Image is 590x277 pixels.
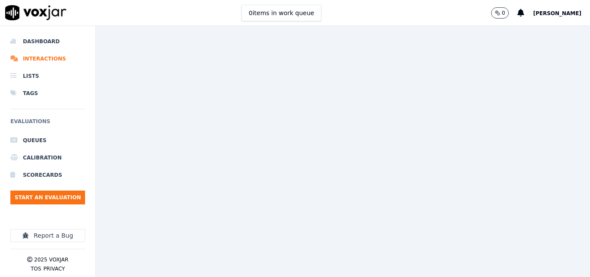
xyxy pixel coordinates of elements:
img: voxjar logo [5,5,67,20]
a: Scorecards [10,166,85,184]
button: 0items in work queue [241,5,322,21]
p: 0 [502,10,505,16]
button: 0 [491,7,518,19]
a: Queues [10,132,85,149]
p: 2025 Voxjar [34,256,68,263]
button: [PERSON_NAME] [533,8,590,18]
a: Lists [10,67,85,85]
h6: Evaluations [10,116,85,132]
button: Privacy [43,265,65,272]
button: Report a Bug [10,229,85,242]
a: Tags [10,85,85,102]
span: [PERSON_NAME] [533,10,581,16]
a: Dashboard [10,33,85,50]
button: Start an Evaluation [10,191,85,204]
button: 0 [491,7,509,19]
a: Calibration [10,149,85,166]
button: TOS [31,265,41,272]
a: Interactions [10,50,85,67]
